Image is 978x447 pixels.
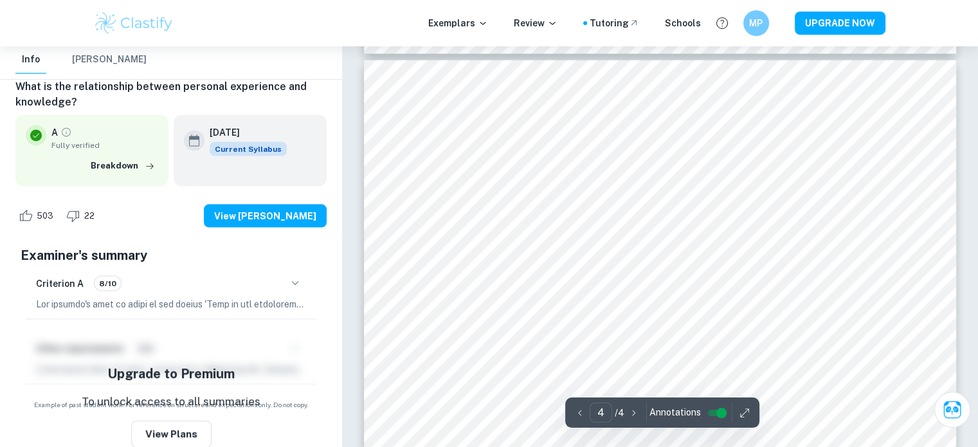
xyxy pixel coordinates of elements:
p: / 4 [615,406,624,420]
h5: Examiner's summary [21,246,321,265]
p: Lor ipsumdo's amet co adipi el sed doeius 'Temp in utl etdoloremagn aliquae adminimv quisnostru e... [36,297,306,311]
a: Tutoring [590,16,639,30]
span: Fully verified [51,140,158,151]
h6: What is the relationship between personal experience and knowledge? [15,79,327,110]
span: 8/10 [95,278,121,289]
p: Exemplars [428,16,488,30]
span: Example of past student work. For reference on structure and expectations only. Do not copy. [15,400,327,410]
button: View [PERSON_NAME] [204,205,327,228]
h5: Upgrade to Premium [107,365,235,384]
div: This exemplar is based on the current syllabus. Feel free to refer to it for inspiration/ideas wh... [210,142,287,156]
p: Review [514,16,557,30]
span: Current Syllabus [210,142,287,156]
a: Schools [665,16,701,30]
a: Grade fully verified [60,127,72,138]
h6: Criterion A [36,277,84,291]
span: 503 [30,210,60,223]
button: Ask Clai [934,392,970,428]
div: Dislike [63,206,102,226]
h6: [DATE] [210,125,276,140]
button: Breakdown [87,156,158,176]
button: [PERSON_NAME] [72,46,147,75]
button: Info [15,46,46,75]
button: UPGRADE NOW [795,12,885,35]
img: Clastify logo [93,10,175,36]
span: Annotations [649,406,701,419]
button: Help and Feedback [711,12,733,34]
span: 22 [77,210,102,223]
p: A [51,125,58,140]
div: Like [15,206,60,226]
p: To unlock access to all summaries [82,394,260,411]
button: MP [743,10,769,36]
h6: MP [748,16,763,30]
